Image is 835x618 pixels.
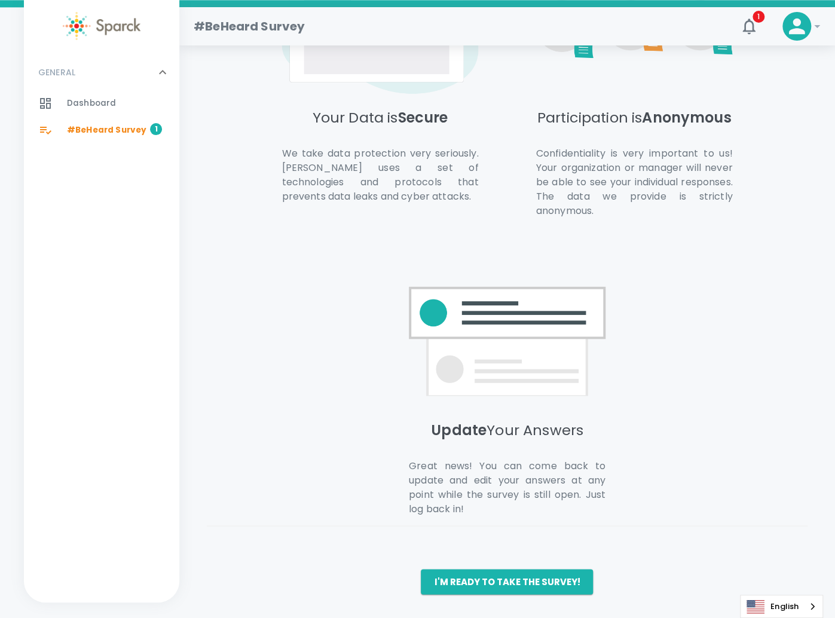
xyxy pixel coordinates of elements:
div: Language [740,595,823,618]
button: 1 [735,12,763,41]
button: I'm ready to take the survey! [421,569,593,594]
h5: Your Data is [282,108,478,146]
div: GENERAL [24,90,179,148]
a: English [741,595,822,617]
span: Update [431,420,487,439]
p: Great news! You can come back to update and edit your answers at any point while the survey is st... [409,458,605,516]
img: [object Object] [409,276,605,406]
p: GENERAL [38,66,75,78]
span: Secure [397,108,448,127]
a: Dashboard [24,90,179,117]
span: 1 [150,123,162,135]
span: Dashboard [67,97,116,109]
h5: Your Answers [409,420,605,458]
a: #BeHeard Survey1 [24,117,179,143]
h5: Participation is [536,108,732,146]
div: GENERAL [24,54,179,90]
span: #BeHeard Survey [67,124,146,136]
p: We take data protection very seriously. [PERSON_NAME] uses a set of technologies and protocols th... [282,146,478,204]
aside: Language selected: English [740,595,823,618]
span: Anonymous [642,108,731,127]
img: Sparck logo [63,12,140,40]
a: Sparck logo [24,12,179,40]
span: 1 [753,11,764,23]
h1: #BeHeard Survey [194,17,305,36]
p: Confidentiality is very important to us! Your organization or manager will never be able to see y... [536,146,732,218]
